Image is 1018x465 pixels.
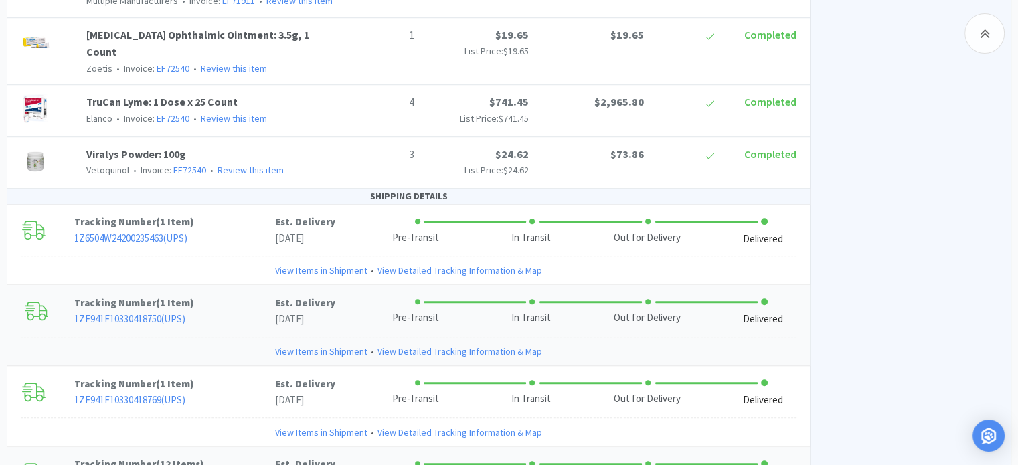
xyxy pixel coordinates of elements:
[392,230,439,246] div: Pre-Transit
[367,344,377,359] span: •
[74,214,275,230] p: Tracking Number ( )
[349,146,414,163] p: 3
[614,391,681,407] div: Out for Delivery
[86,112,112,124] span: Elanco
[7,189,810,204] div: SHIPPING DETAILS
[425,163,529,177] p: List Price:
[743,393,783,408] div: Delivered
[495,147,529,161] span: $24.62
[275,376,335,392] p: Est. Delivery
[392,391,439,407] div: Pre-Transit
[86,28,309,59] a: [MEDICAL_DATA] Ophthalmic Ointment: 3.5g, 1 Count
[349,27,414,44] p: 1
[201,62,267,74] a: Review this item
[112,62,189,74] span: Invoice:
[86,62,112,74] span: Zoetis
[744,147,796,161] span: Completed
[275,263,367,278] a: View Items in Shipment
[743,312,783,327] div: Delivered
[511,391,551,407] div: In Transit
[160,377,190,390] span: 1 Item
[275,425,367,440] a: View Items in Shipment
[610,147,643,161] span: $73.86
[218,164,284,176] a: Review this item
[275,214,335,230] p: Est. Delivery
[377,425,542,440] a: View Detailed Tracking Information & Map
[74,231,187,244] a: 1Z6504W24200235463(UPS)
[160,215,190,228] span: 1 Item
[377,263,542,278] a: View Detailed Tracking Information & Map
[74,393,185,406] a: 1ZE941E10330418769(UPS)
[614,310,681,326] div: Out for Delivery
[191,112,199,124] span: •
[129,164,206,176] span: Invoice:
[610,28,643,41] span: $19.65
[744,28,796,41] span: Completed
[74,312,185,325] a: 1ZE941E10330418750(UPS)
[392,310,439,326] div: Pre-Transit
[503,45,529,57] span: $19.65
[972,420,1005,452] div: Open Intercom Messenger
[425,111,529,126] p: List Price:
[131,164,139,176] span: •
[74,295,275,311] p: Tracking Number ( )
[275,344,367,359] a: View Items in Shipment
[21,27,50,56] img: 05406ce3d0254e33a0f78256240aef58_757515.png
[86,164,129,176] span: Vetoquinol
[349,94,414,111] p: 4
[744,95,796,108] span: Completed
[86,147,186,161] a: Viralys Powder: 100g
[367,263,377,278] span: •
[74,376,275,392] p: Tracking Number ( )
[425,43,529,58] p: List Price:
[594,95,643,108] span: $2,965.80
[275,311,335,327] p: [DATE]
[499,112,529,124] span: $741.45
[275,230,335,246] p: [DATE]
[614,230,681,246] div: Out for Delivery
[511,230,551,246] div: In Transit
[114,112,122,124] span: •
[201,112,267,124] a: Review this item
[114,62,122,74] span: •
[489,95,529,108] span: $741.45
[191,62,199,74] span: •
[367,425,377,440] span: •
[495,28,529,41] span: $19.65
[275,295,335,311] p: Est. Delivery
[743,231,783,247] div: Delivered
[21,146,50,175] img: 0b95321bc5a241eda73e1345f6f9aca0_30656.png
[275,392,335,408] p: [DATE]
[157,112,189,124] a: EF72540
[160,296,190,309] span: 1 Item
[208,164,216,176] span: •
[157,62,189,74] a: EF72540
[511,310,551,326] div: In Transit
[86,95,238,108] a: TruCan Lyme: 1 Dose x 25 Count
[112,112,189,124] span: Invoice:
[21,94,50,123] img: 7b386e67c9284365abe57436a8af244f_33248.png
[503,164,529,176] span: $24.62
[377,344,542,359] a: View Detailed Tracking Information & Map
[173,164,206,176] a: EF72540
